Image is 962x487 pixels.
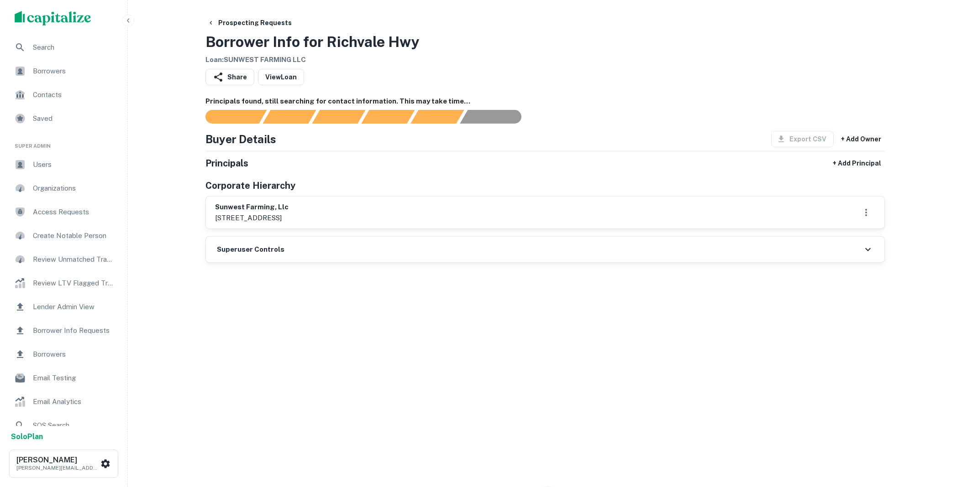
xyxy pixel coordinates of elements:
[7,391,120,413] a: Email Analytics
[7,414,120,436] a: SOS Search
[11,431,43,442] a: SoloPlan
[7,131,120,154] li: Super Admin
[215,212,289,223] p: [STREET_ADDRESS]
[15,11,91,26] img: capitalize-logo.png
[7,272,120,294] a: Review LTV Flagged Transactions
[205,69,254,85] button: Share
[7,108,120,130] a: Saved
[7,154,120,176] a: Users
[7,36,120,58] a: Search
[263,110,316,124] div: Your request is received and processing...
[33,301,115,312] span: Lender Admin View
[205,156,248,170] h5: Principals
[11,432,43,441] strong: Solo Plan
[7,60,120,82] a: Borrowers
[7,343,120,365] a: Borrowers
[829,155,885,171] button: + Add Principal
[217,244,284,255] h6: Superuser Controls
[33,396,115,407] span: Email Analytics
[837,131,885,147] button: + Add Owner
[916,414,962,458] iframe: Chat Widget
[204,15,295,31] button: Prospecting Requests
[9,450,118,478] button: [PERSON_NAME][PERSON_NAME][EMAIL_ADDRESS][DOMAIN_NAME]
[7,177,120,199] a: Organizations
[195,110,263,124] div: Sending borrower request to AI...
[33,278,115,289] span: Review LTV Flagged Transactions
[16,464,99,472] p: [PERSON_NAME][EMAIL_ADDRESS][DOMAIN_NAME]
[7,84,120,106] a: Contacts
[205,131,276,147] h4: Buyer Details
[33,349,115,360] span: Borrowers
[33,183,115,194] span: Organizations
[33,159,115,170] span: Users
[33,207,115,218] span: Access Requests
[33,42,115,53] span: Search
[33,254,115,265] span: Review Unmatched Transactions
[33,89,115,100] span: Contacts
[7,320,120,342] a: Borrower Info Requests
[16,456,99,464] h6: [PERSON_NAME]
[410,110,464,124] div: Principals found, still searching for contact information. This may take time...
[7,249,120,270] a: Review Unmatched Transactions
[215,202,289,212] h6: sunwest farming, llc
[258,69,304,85] a: ViewLoan
[7,225,120,247] a: Create Notable Person
[7,296,120,318] a: Lender Admin View
[33,66,115,77] span: Borrowers
[7,201,120,223] a: Access Requests
[33,325,115,336] span: Borrower Info Requests
[205,31,420,53] h3: Borrower Info for Richvale Hwy
[33,113,115,124] span: Saved
[33,230,115,241] span: Create Notable Person
[312,110,365,124] div: Documents found, AI parsing details...
[205,55,420,65] h6: Loan : SUNWEST FARMING LLC
[460,110,532,124] div: AI fulfillment process complete.
[205,96,885,107] h6: Principals found, still searching for contact information. This may take time...
[33,373,115,383] span: Email Testing
[33,420,115,431] span: SOS Search
[205,179,295,192] h5: Corporate Hierarchy
[7,367,120,389] a: Email Testing
[361,110,415,124] div: Principals found, AI now looking for contact information...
